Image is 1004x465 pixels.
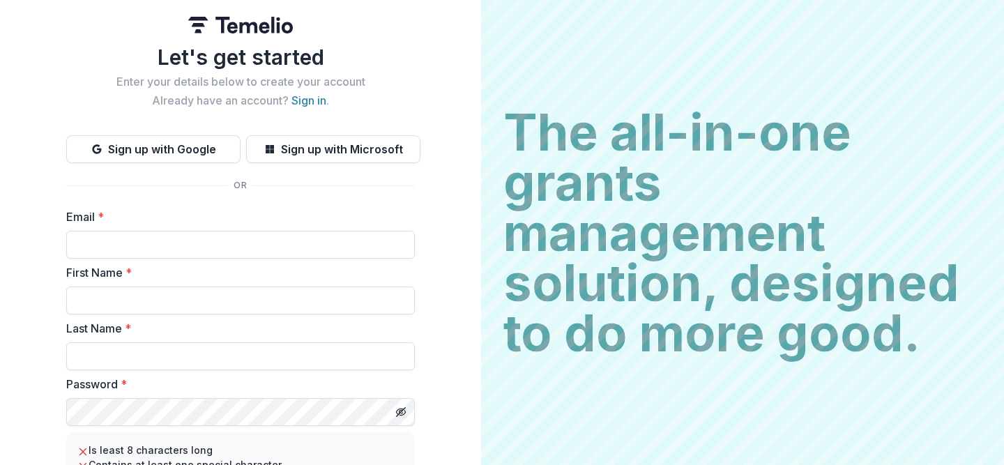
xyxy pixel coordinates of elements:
label: Last Name [66,320,406,337]
button: Sign up with Microsoft [246,135,420,163]
a: Sign in [291,93,326,107]
label: Email [66,208,406,225]
li: Is least 8 characters long [77,443,404,457]
h1: Let's get started [66,45,415,70]
button: Toggle password visibility [390,401,412,423]
h2: Enter your details below to create your account [66,75,415,89]
h2: Already have an account? . [66,94,415,107]
label: First Name [66,264,406,281]
button: Sign up with Google [66,135,241,163]
img: Temelio [188,17,293,33]
label: Password [66,376,406,392]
